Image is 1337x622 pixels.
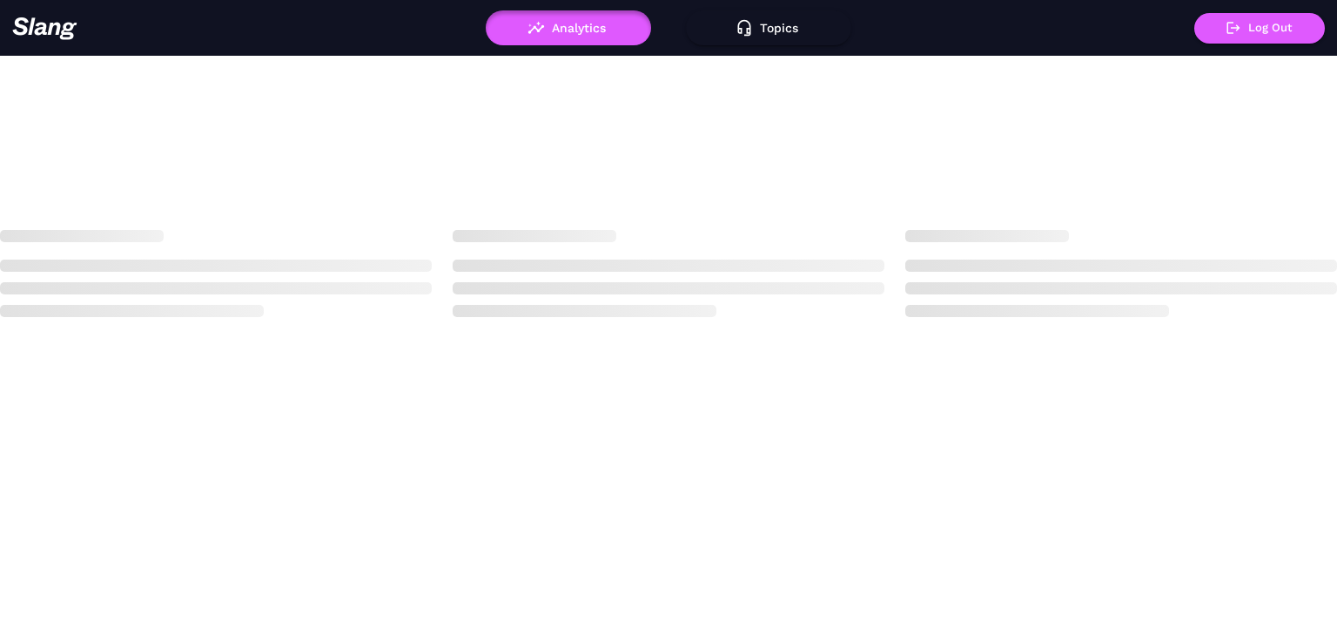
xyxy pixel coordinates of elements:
[486,21,651,33] a: Analytics
[12,17,77,40] img: 623511267c55cb56e2f2a487_logo2.png
[1194,13,1325,44] button: Log Out
[486,10,651,45] button: Analytics
[686,10,851,45] button: Topics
